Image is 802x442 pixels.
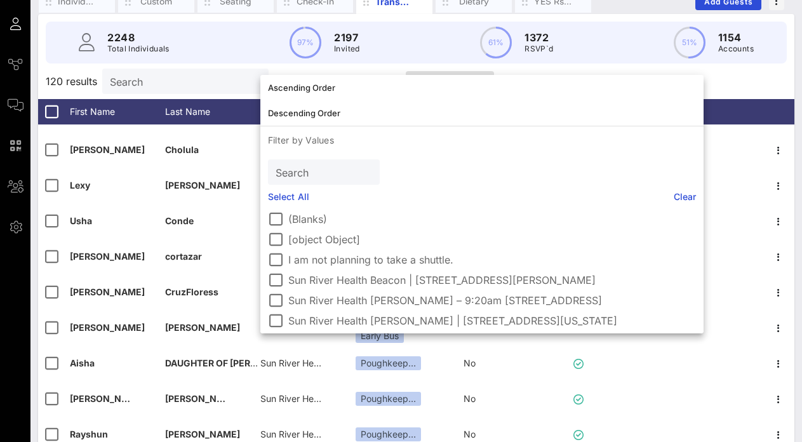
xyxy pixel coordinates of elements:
p: Accounts [718,43,754,55]
div: Poughkeep… [356,427,421,441]
label: Sun River Health Beacon | [STREET_ADDRESS][PERSON_NAME] [288,274,696,286]
span: DAUGHTER OF [PERSON_NAME] [165,358,305,368]
span: [PERSON_NAME] [70,286,145,297]
span: Aisha [70,358,95,368]
label: I am not planning to take a shuttle. [288,253,696,266]
p: 2197 [334,30,360,45]
span: No [464,358,476,368]
label: Sun River Health [PERSON_NAME] – 9:20am [STREET_ADDRESS] [288,294,696,307]
span: Usha [70,215,92,226]
label: (Blanks) [288,213,696,225]
p: 1154 [718,30,754,45]
span: [PERSON_NAME] [70,144,145,155]
div: Ascending Order [268,83,696,93]
label: [object Object] [288,233,696,246]
span: [PERSON_NAME] [165,429,240,439]
span: Lexy [70,180,90,191]
div: Poughkeep… [356,392,421,406]
span: Cholula [165,144,199,155]
span: cortazar [165,251,202,262]
div: Last Name [165,99,260,124]
div: Poughkeep… [356,356,421,370]
p: RSVP`d [525,43,553,55]
span: CruzFloress [165,286,218,297]
span: [PERSON_NAME] [70,322,145,333]
span: Rayshun [70,429,108,439]
label: Sun River Health [PERSON_NAME] | [STREET_ADDRESS][US_STATE] [288,314,696,327]
p: 2248 [107,30,170,45]
span: [PERSON_NAME] [165,393,240,404]
a: Clear [674,190,697,204]
div: First Name [70,99,165,124]
p: Invited [334,43,360,55]
div: Early Bus [356,329,404,343]
span: No [464,393,476,404]
span: No [464,429,476,439]
p: Total Individuals [107,43,170,55]
a: Select All [268,190,309,204]
span: [PERSON_NAME] [165,322,240,333]
span: [PERSON_NAME] [70,393,145,404]
span: Conde [165,215,194,226]
p: 1372 [525,30,553,45]
span: 120 results [46,74,97,89]
span: [PERSON_NAME] [70,251,145,262]
span: Boarding Loc.. [413,71,486,91]
div: Descending Order [268,108,696,118]
span: Sun River Health [GEOGRAPHIC_DATA] | [STREET_ADDRESS][US_STATE][US_STATE] [260,429,613,439]
a: Clear all Filters [499,74,565,88]
p: Filter by Values [260,126,704,154]
div: All Guests [299,69,401,94]
span: Sun River Health [GEOGRAPHIC_DATA] | [STREET_ADDRESS][US_STATE][US_STATE] [260,358,613,368]
span: Sun River Health [GEOGRAPHIC_DATA] | [STREET_ADDRESS][US_STATE][US_STATE] [260,393,613,404]
span: [PERSON_NAME] [165,180,240,191]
